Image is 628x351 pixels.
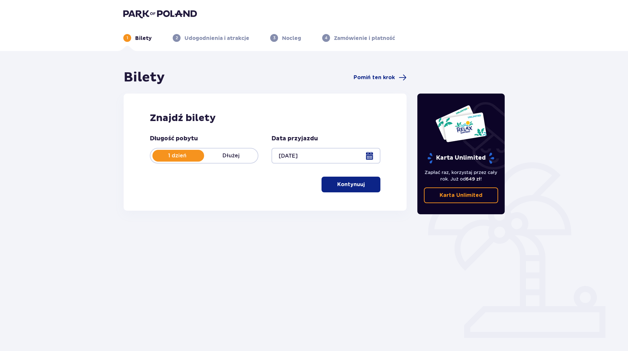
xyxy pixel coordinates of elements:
p: Kontynuuj [337,181,365,188]
img: Park of Poland logo [123,9,197,18]
p: Nocleg [282,35,301,42]
p: 1 dzień [150,152,204,159]
p: Data przyjazdu [271,135,318,143]
p: 3 [273,35,275,41]
p: Karta Unlimited [427,152,495,164]
p: Udogodnienia i atrakcje [184,35,249,42]
h1: Bilety [124,69,165,86]
span: Pomiń ten krok [354,74,395,81]
p: Bilety [135,35,152,42]
p: 2 [176,35,178,41]
p: Zamówienie i płatność [334,35,395,42]
a: Karta Unlimited [424,187,498,203]
p: 1 [127,35,128,41]
a: Pomiń ten krok [354,74,407,81]
p: Dłużej [204,152,258,159]
p: Zapłać raz, korzystaj przez cały rok. Już od ! [424,169,498,182]
span: 649 zł [466,176,480,182]
p: 4 [325,35,327,41]
h2: Znajdź bilety [150,112,380,124]
button: Kontynuuj [322,177,380,192]
p: Karta Unlimited [440,192,482,199]
p: Długość pobytu [150,135,198,143]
